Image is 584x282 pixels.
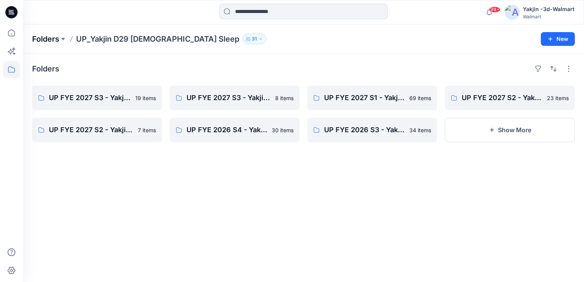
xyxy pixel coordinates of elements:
a: UP FYE 2027 S1 - Yakjin D29 [DEMOGRAPHIC_DATA] Sleepwear69 items [307,86,437,110]
p: 30 items [272,126,294,134]
p: 8 items [275,94,294,102]
p: UP FYE 2027 S2 - Yakjin D29 JOYSPUN [DEMOGRAPHIC_DATA] Sleepwear [49,125,133,135]
p: UP_Yakjin D29 [DEMOGRAPHIC_DATA] Sleep [76,34,239,44]
button: Show More [445,118,575,142]
p: UP FYE 2027 S3 - Yakjin D29 NOBO [DEMOGRAPHIC_DATA] Sleepwear [49,92,131,103]
p: 31 [252,35,257,43]
p: 69 items [409,94,431,102]
p: 19 items [135,94,156,102]
div: Yakjin -3d-Walmart [523,5,574,14]
h4: Folders [32,64,59,73]
p: UP FYE 2027 S2 - Yakjin D29 NOBO [DEMOGRAPHIC_DATA] Sleepwear [462,92,542,103]
img: avatar [505,5,520,20]
a: UP FYE 2026 S4 - Yakjin D29 [DEMOGRAPHIC_DATA] Sleepwear30 items [170,118,300,142]
p: UP FYE 2026 S3 - Yakjin D29 [DEMOGRAPHIC_DATA] Sleepwear [324,125,405,135]
p: 7 items [138,126,156,134]
span: 99+ [489,6,500,13]
a: UP FYE 2026 S3 - Yakjin D29 [DEMOGRAPHIC_DATA] Sleepwear34 items [307,118,437,142]
p: UP FYE 2027 S3 - Yakjin D29 JOYSPUN [DEMOGRAPHIC_DATA] Sleepwear [187,92,271,103]
a: UP FYE 2027 S3 - Yakjin D29 NOBO [DEMOGRAPHIC_DATA] Sleepwear19 items [32,86,162,110]
a: UP FYE 2027 S3 - Yakjin D29 JOYSPUN [DEMOGRAPHIC_DATA] Sleepwear8 items [170,86,300,110]
a: UP FYE 2027 S2 - Yakjin D29 NOBO [DEMOGRAPHIC_DATA] Sleepwear23 items [445,86,575,110]
button: New [541,32,575,46]
div: Walmart [523,14,574,19]
button: 31 [242,34,266,44]
a: UP FYE 2027 S2 - Yakjin D29 JOYSPUN [DEMOGRAPHIC_DATA] Sleepwear7 items [32,118,162,142]
p: UP FYE 2026 S4 - Yakjin D29 [DEMOGRAPHIC_DATA] Sleepwear [187,125,267,135]
p: UP FYE 2027 S1 - Yakjin D29 [DEMOGRAPHIC_DATA] Sleepwear [324,92,405,103]
a: Folders [32,34,59,44]
p: 34 items [409,126,431,134]
p: 23 items [547,94,569,102]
